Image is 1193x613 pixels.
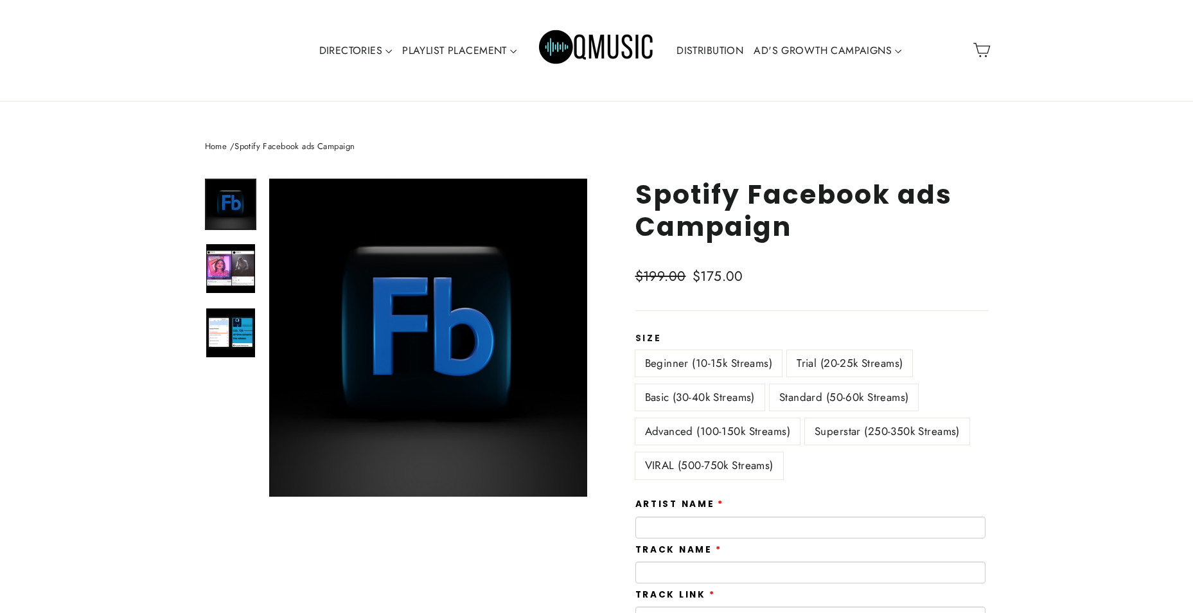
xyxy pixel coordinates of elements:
[230,140,234,152] span: /
[635,384,764,411] label: Basic (30-40k Streams)
[397,36,522,66] a: PLAYLIST PLACEMENT
[635,350,782,377] label: Beginner (10-15k Streams)
[635,179,989,242] h1: Spotify Facebook ads Campaign
[205,140,989,154] nav: breadcrumbs
[205,140,227,152] a: Home
[635,418,800,445] label: Advanced (100-150k Streams)
[805,418,969,445] label: Superstar (250-350k Streams)
[206,180,255,229] img: Spotify Facebook ads Campaign
[635,333,989,344] label: Size
[274,13,920,88] div: Primary
[635,499,725,510] label: Artist Name
[206,308,255,357] img: Spotify Facebook ads Campaign
[671,36,748,66] a: DISTRIBUTION
[770,384,919,411] label: Standard (50-60k Streams)
[314,36,398,66] a: DIRECTORIES
[787,350,912,377] label: Trial (20-25k Streams)
[635,267,686,286] span: $199.00
[748,36,906,66] a: AD'S GROWTH CAMPAIGNS
[539,21,655,79] img: Q Music Promotions
[693,267,743,286] span: $175.00
[206,244,255,293] img: Spotify Facebook ads Campaign
[635,452,783,479] label: VIRAL (500-750k Streams)
[635,590,716,600] label: Track Link
[635,545,722,555] label: Track Name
